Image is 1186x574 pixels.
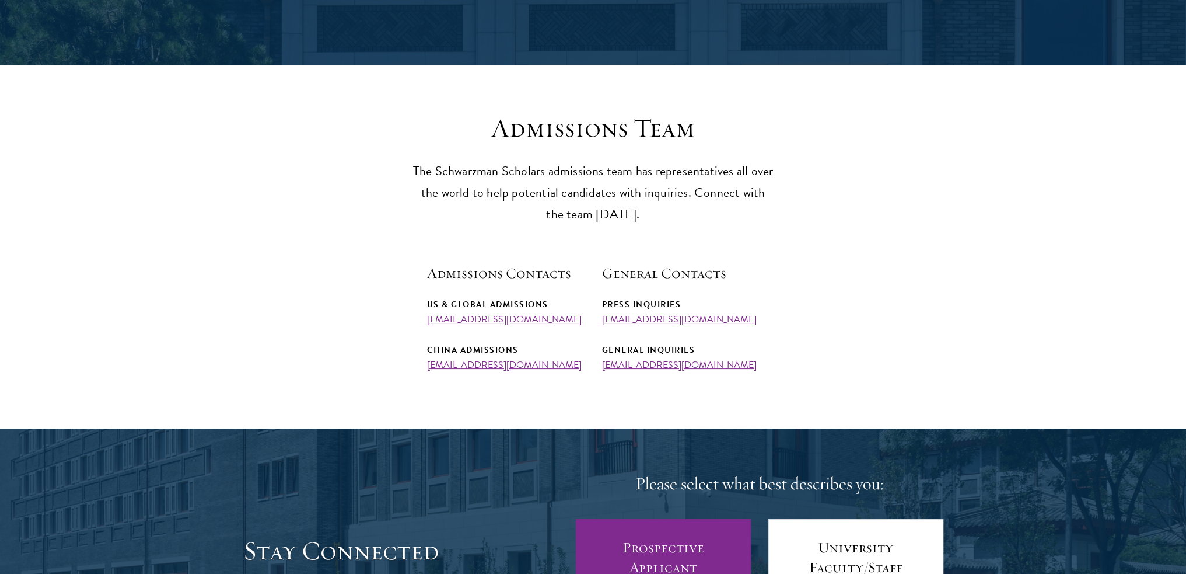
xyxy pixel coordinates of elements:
h5: General Contacts [602,263,760,283]
div: Press Inquiries [602,297,760,312]
h3: Stay Connected [243,535,462,568]
div: China Admissions [427,343,585,357]
div: US & Global Admissions [427,297,585,312]
div: General Inquiries [602,343,760,357]
p: The Schwarzman Scholars admissions team has representatives all over the world to help potential ... [412,161,774,225]
h4: Please select what best describes you: [576,472,943,496]
h3: Admissions Team [412,112,774,145]
a: [EMAIL_ADDRESS][DOMAIN_NAME] [602,358,757,372]
a: [EMAIL_ADDRESS][DOMAIN_NAME] [427,358,582,372]
h5: Admissions Contacts [427,263,585,283]
a: [EMAIL_ADDRESS][DOMAIN_NAME] [602,312,757,326]
a: [EMAIL_ADDRESS][DOMAIN_NAME] [427,312,582,326]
